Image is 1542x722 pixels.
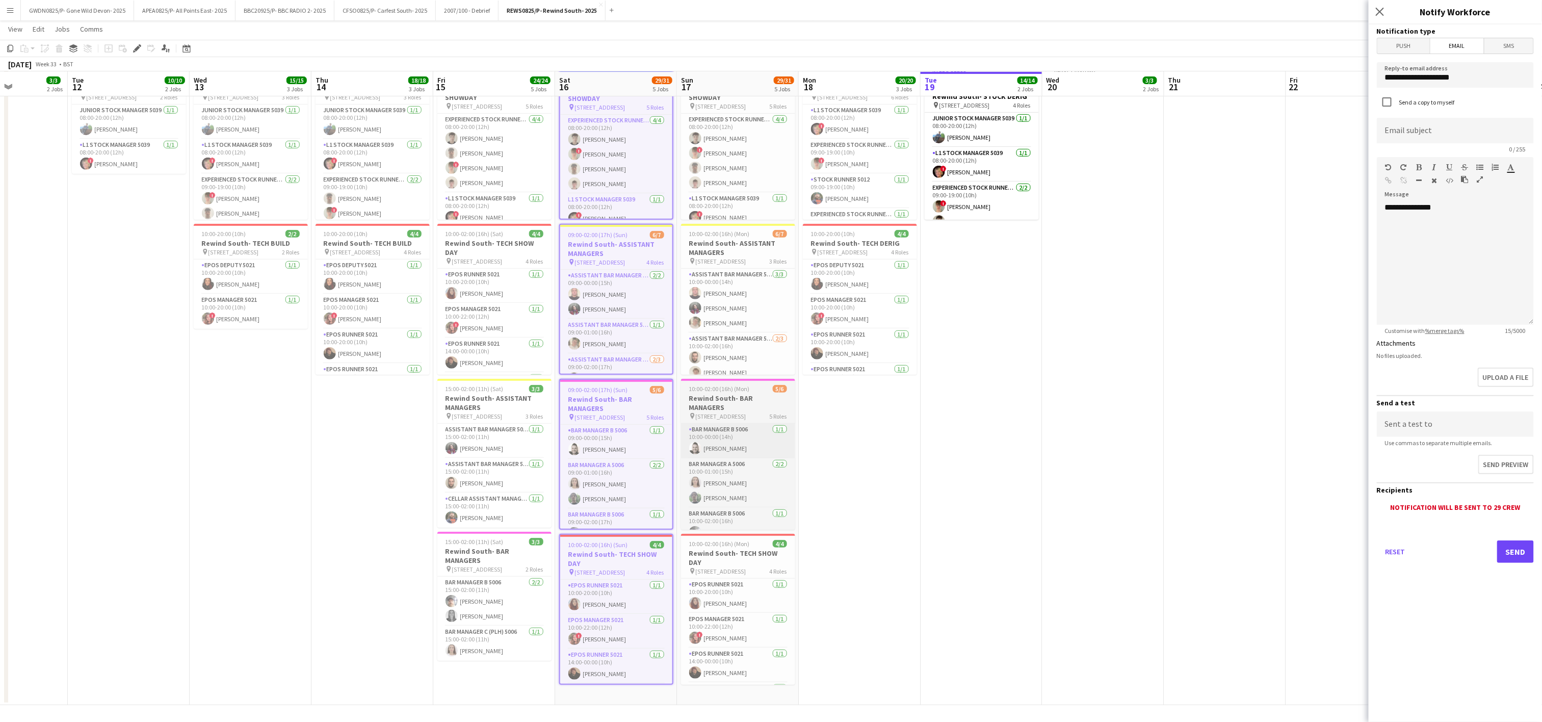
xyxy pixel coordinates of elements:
[1377,439,1501,447] span: Use commas to separate multiple emails.
[34,60,59,68] span: Week 33
[499,1,606,20] button: REWS0825/P- Rewind South- 2025
[576,212,582,218] span: !
[652,76,672,84] span: 29/31
[560,509,672,544] app-card-role: Bar Manager B 50061/109:00-02:00 (17h)[PERSON_NAME]
[529,230,543,238] span: 4/4
[559,69,673,220] app-job-card: 08:00-02:00 (18h) (Sun)8/8Rewind South- STOCK SHOWDAY [STREET_ADDRESS]5 RolesExperienced Stock Ru...
[560,425,672,459] app-card-role: Bar Manager B 50061/109:00-00:00 (15h)[PERSON_NAME]
[1477,163,1484,171] button: Unordered List
[559,75,570,85] span: Sat
[437,493,552,528] app-card-role: Cellar Assistant Manager 50061/115:00-02:00 (11h)[PERSON_NAME]
[529,385,543,393] span: 3/3
[1377,38,1430,54] span: Push
[560,580,672,614] app-card-role: EPOS Runner 50211/110:00-20:00 (10h)[PERSON_NAME]
[939,101,990,109] span: [STREET_ADDRESS]
[559,379,673,530] div: 09:00-02:00 (17h) (Sun)5/6Rewind South- BAR MANAGERS [STREET_ADDRESS]5 RolesBar Manager B 50061/1...
[316,69,430,220] app-job-card: 08:00-20:00 (12h)4/4Rewind South- STOCK BUILD [STREET_ADDRESS]3 RolesJunior Stock Manager 50391/1...
[194,174,308,223] app-card-role: Experienced Stock Runner 50122/209:00-19:00 (10h)![PERSON_NAME][PERSON_NAME]
[47,85,63,93] div: 2 Jobs
[437,193,552,227] app-card-role: L1 Stock Manager 50391/108:00-20:00 (12h)![PERSON_NAME]
[803,364,917,398] app-card-role: EPOS Runner 50211/110:00-20:00 (10h)
[560,194,672,228] app-card-role: L1 Stock Manager 50391/108:00-20:00 (12h)![PERSON_NAME]
[437,547,552,565] h3: Rewind South- BAR MANAGERS
[50,22,74,36] a: Jobs
[316,294,430,329] app-card-role: EPOS Manager 50211/110:00-20:00 (10h)![PERSON_NAME]
[55,24,70,34] span: Jobs
[892,93,909,101] span: 6 Roles
[1018,85,1037,93] div: 2 Jobs
[453,162,459,168] span: !
[33,24,44,34] span: Edit
[1289,81,1298,93] span: 22
[560,270,672,319] app-card-role: Assistant Bar Manager 50062/209:00-00:00 (15h)[PERSON_NAME][PERSON_NAME]
[681,648,795,683] app-card-role: EPOS Runner 50211/114:00-00:00 (10h)[PERSON_NAME]
[1385,163,1392,171] button: Undo
[316,139,430,174] app-card-role: L1 Stock Manager 50391/108:00-20:00 (12h)![PERSON_NAME]
[681,613,795,648] app-card-role: EPOS Manager 50211/110:00-22:00 (12h)![PERSON_NAME]
[803,174,917,209] app-card-role: Stock Runner 50121/109:00-19:00 (10h)[PERSON_NAME]
[88,158,94,164] span: !
[696,412,746,420] span: [STREET_ADDRESS]
[161,93,178,101] span: 2 Roles
[21,1,134,20] button: GWDN0825/P- Gone Wild Devon- 2025
[647,259,664,266] span: 4 Roles
[770,257,787,265] span: 3 Roles
[681,114,795,193] app-card-role: Experienced Stock Runner 50124/408:00-20:00 (12h)[PERSON_NAME]![PERSON_NAME][PERSON_NAME][PERSON_...
[437,458,552,493] app-card-role: Assistant Bar Manager 50061/115:00-02:00 (11h)[PERSON_NAME]
[773,540,787,548] span: 4/4
[681,379,795,530] div: 10:00-02:00 (16h) (Mon)5/6Rewind South- BAR MANAGERS [STREET_ADDRESS]5 RolesBar Manager B 50061/1...
[1377,398,1534,407] h3: Send a test
[526,102,543,110] span: 5 Roles
[526,412,543,420] span: 3 Roles
[437,224,552,375] app-job-card: 10:00-02:00 (16h) (Sat)4/4Rewind South- TECH SHOW DAY [STREET_ADDRESS]4 RolesEPOS Runner 50211/11...
[575,104,625,111] span: [STREET_ADDRESS]
[446,538,504,546] span: 15:00-02:00 (11h) (Sat)
[896,76,916,84] span: 20/20
[407,230,422,238] span: 4/4
[647,569,664,576] span: 4 Roles
[681,75,693,85] span: Sun
[1017,76,1038,84] span: 14/14
[134,1,236,20] button: APEA0825/P- All Points East- 2025
[446,230,504,238] span: 10:00-02:00 (16h) (Sat)
[316,224,430,375] app-job-card: 10:00-20:00 (10h)4/4Rewind South- TECH BUILD [STREET_ADDRESS]4 RolesEPOS Deputy 50211/110:00-20:0...
[1168,75,1181,85] span: Thu
[8,59,32,69] div: [DATE]
[560,240,672,258] h3: Rewind South- ASSISTANT MANAGERS
[1507,163,1514,171] button: Text Color
[697,147,703,153] span: !
[803,294,917,329] app-card-role: EPOS Manager 50211/110:00-20:00 (10h)![PERSON_NAME]
[437,269,552,303] app-card-role: EPOS Runner 50211/110:00-20:00 (10h)[PERSON_NAME]
[194,239,308,248] h3: Rewind South- TECH BUILD
[1377,27,1534,36] h3: Notification type
[202,230,246,238] span: 10:00-20:00 (10h)
[194,105,308,139] app-card-role: Junior Stock Manager 50391/108:00-20:00 (12h)[PERSON_NAME]
[165,76,185,84] span: 10/10
[1497,540,1534,563] button: Send
[314,81,328,93] span: 14
[1430,38,1484,54] span: Email
[697,632,703,638] span: !
[453,322,459,328] span: !
[1377,485,1534,495] h3: Recipients
[529,538,543,546] span: 3/3
[208,93,259,101] span: [STREET_ADDRESS]
[681,239,795,257] h3: Rewind South- ASSISTANT MANAGERS
[1369,5,1542,18] h3: Notify Workforce
[679,81,693,93] span: 17
[681,193,795,227] app-card-role: L1 Stock Manager 50391/108:00-20:00 (12h)![PERSON_NAME]
[531,85,550,93] div: 5 Jobs
[404,93,422,101] span: 3 Roles
[558,81,570,93] span: 16
[194,260,308,294] app-card-role: EPOS Deputy 50211/110:00-20:00 (10h)[PERSON_NAME]
[689,230,750,238] span: 10:00-02:00 (16h) (Mon)
[925,182,1039,231] app-card-role: Experienced Stock Runner 50122/209:00-19:00 (10h)![PERSON_NAME][PERSON_NAME]
[819,158,825,164] span: !
[681,683,795,717] app-card-role: EPOS Deputy 50211/1
[452,412,503,420] span: [STREET_ADDRESS]
[1478,455,1534,474] button: Send preview
[446,385,504,393] span: 15:00-02:00 (11h) (Sat)
[923,81,937,93] span: 19
[287,85,306,93] div: 3 Jobs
